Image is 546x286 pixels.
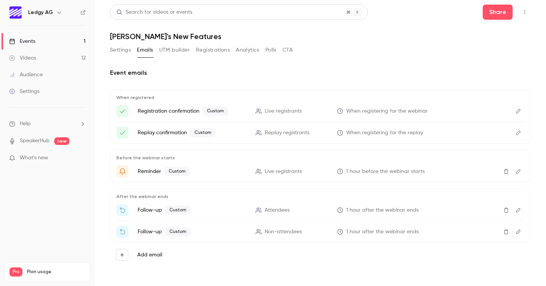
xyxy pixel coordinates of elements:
[236,44,259,56] button: Analytics
[116,165,524,178] li: {{ event_name }} is starting in 1 hour!
[138,206,246,215] p: Follow-up
[346,206,419,214] span: 1 hour after the webinar ends
[483,5,513,20] button: Share
[164,167,190,176] span: Custom
[512,105,524,117] button: Edit
[116,94,524,101] p: When registered
[138,128,246,137] p: Replay confirmation
[500,204,512,216] button: Delete
[138,167,246,176] p: Reminder
[116,193,524,200] p: After the webinar ends
[512,127,524,139] button: Edit
[9,71,43,79] div: Audience
[9,88,39,95] div: Settings
[27,269,85,275] span: Plan usage
[137,251,162,259] label: Add email
[512,165,524,178] button: Edit
[116,105,524,117] li: Here's your access link to {{ event_name }}!
[196,44,230,56] button: Registrations
[116,155,524,161] p: Before the webinar starts
[512,226,524,238] button: Edit
[138,227,246,236] p: Follow-up
[346,168,425,176] span: 1 hour before the webinar starts
[54,137,69,145] span: new
[77,155,86,162] iframe: Noticeable Trigger
[28,9,53,16] h6: Ledgy AG
[202,107,228,116] span: Custom
[265,44,276,56] button: Polls
[116,204,524,216] li: Thanks for attending {{ event_name }}!
[346,228,419,236] span: 1 hour after the webinar ends
[512,204,524,216] button: Edit
[265,129,309,137] span: Replay registrants
[9,54,36,62] div: Videos
[9,267,22,277] span: Pro
[110,68,531,77] h2: Event emails
[265,206,290,214] span: Attendees
[165,227,191,236] span: Custom
[9,6,22,19] img: Ledgy AG
[116,127,524,139] li: Here's your access link to {{ event_name }}!
[116,8,192,16] div: Search for videos or events
[265,228,302,236] span: Non-attendees
[265,168,302,176] span: Live registrants
[20,154,48,162] span: What's new
[165,206,191,215] span: Custom
[500,226,512,238] button: Delete
[9,120,86,128] li: help-dropdown-opener
[282,44,293,56] button: CTA
[9,38,35,45] div: Events
[190,128,216,137] span: Custom
[159,44,190,56] button: UTM builder
[110,32,531,41] h1: [PERSON_NAME]'s New Features
[346,129,423,137] span: When registering for the replay
[346,107,428,115] span: When registering for the webinar
[138,107,246,116] p: Registration confirmation
[500,165,512,178] button: Delete
[116,226,524,238] li: Watch the replay of {{ event_name }}
[137,44,153,56] button: Emails
[20,137,50,145] a: SpeakerHub
[265,107,302,115] span: Live registrants
[20,120,31,128] span: Help
[110,44,131,56] button: Settings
